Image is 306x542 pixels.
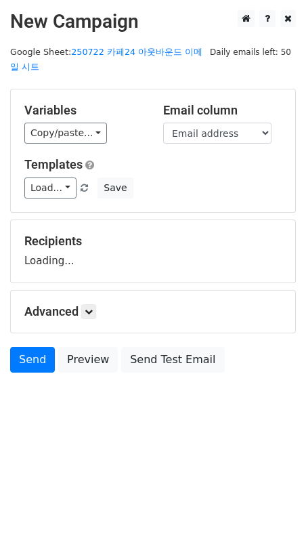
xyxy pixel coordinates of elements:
a: Load... [24,178,76,199]
a: Copy/paste... [24,123,107,144]
span: Daily emails left: 50 [205,45,296,60]
h5: Variables [24,103,143,118]
button: Save [97,178,133,199]
div: Loading... [24,234,282,269]
a: Send [10,347,55,373]
a: Daily emails left: 50 [205,47,296,57]
a: Preview [58,347,118,373]
a: Templates [24,157,83,171]
a: Send Test Email [121,347,224,373]
h2: New Campaign [10,10,296,33]
h5: Advanced [24,304,282,319]
h5: Recipients [24,234,282,249]
a: 250722 카페24 아웃바운드 이메일 시트 [10,47,202,72]
small: Google Sheet: [10,47,202,72]
h5: Email column [163,103,282,118]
